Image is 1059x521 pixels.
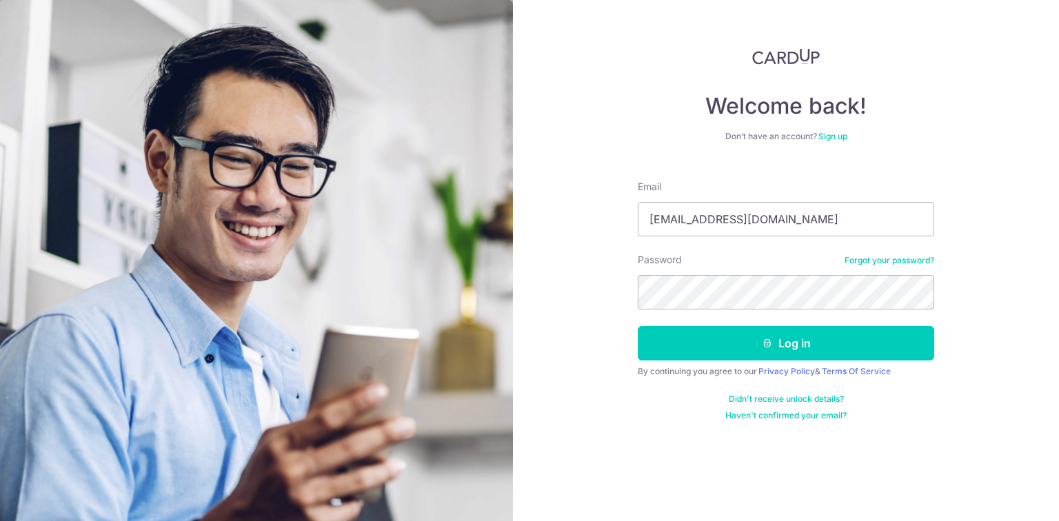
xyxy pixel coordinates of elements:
[638,202,934,236] input: Enter your Email
[638,131,934,142] div: Don’t have an account?
[752,48,820,65] img: CardUp Logo
[725,410,847,421] a: Haven't confirmed your email?
[638,180,661,194] label: Email
[638,253,682,267] label: Password
[638,326,934,360] button: Log in
[638,366,934,377] div: By continuing you agree to our &
[638,92,934,120] h4: Welcome back!
[818,131,847,141] a: Sign up
[729,394,844,405] a: Didn't receive unlock details?
[758,366,815,376] a: Privacy Policy
[822,366,891,376] a: Terms Of Service
[845,255,934,266] a: Forgot your password?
